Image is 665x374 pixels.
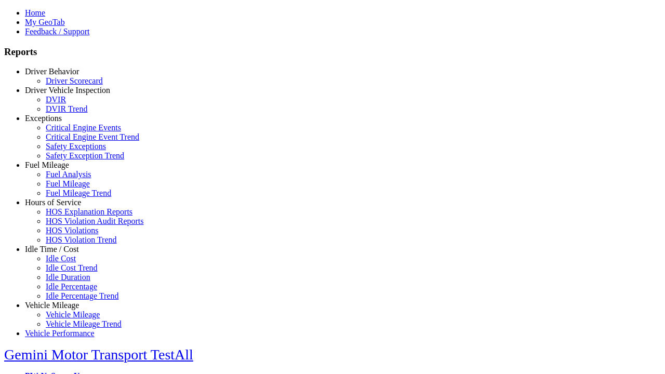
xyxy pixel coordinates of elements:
[25,8,45,17] a: Home
[25,329,95,338] a: Vehicle Performance
[46,123,121,132] a: Critical Engine Events
[46,104,87,113] a: DVIR Trend
[46,151,124,160] a: Safety Exception Trend
[46,179,90,188] a: Fuel Mileage
[46,142,106,151] a: Safety Exceptions
[46,170,91,179] a: Fuel Analysis
[46,95,66,104] a: DVIR
[46,273,90,282] a: Idle Duration
[46,207,132,216] a: HOS Explanation Reports
[46,235,117,244] a: HOS Violation Trend
[46,189,111,197] a: Fuel Mileage Trend
[46,310,100,319] a: Vehicle Mileage
[25,198,81,207] a: Hours of Service
[46,319,122,328] a: Vehicle Mileage Trend
[25,301,79,310] a: Vehicle Mileage
[25,114,62,123] a: Exceptions
[4,346,193,363] a: Gemini Motor Transport TestAll
[25,67,79,76] a: Driver Behavior
[46,76,103,85] a: Driver Scorecard
[25,86,110,95] a: Driver Vehicle Inspection
[46,254,76,263] a: Idle Cost
[4,46,661,58] h3: Reports
[46,217,144,225] a: HOS Violation Audit Reports
[46,291,118,300] a: Idle Percentage Trend
[46,263,98,272] a: Idle Cost Trend
[46,132,139,141] a: Critical Engine Event Trend
[46,282,97,291] a: Idle Percentage
[25,161,69,169] a: Fuel Mileage
[25,27,89,36] a: Feedback / Support
[46,226,98,235] a: HOS Violations
[25,18,65,26] a: My GeoTab
[25,245,79,253] a: Idle Time / Cost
